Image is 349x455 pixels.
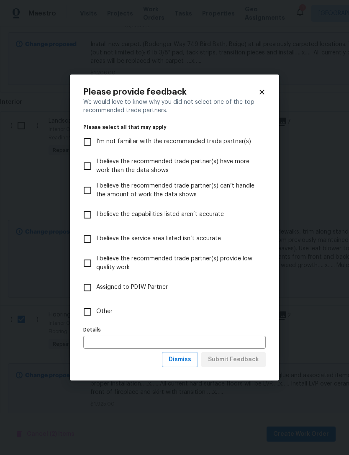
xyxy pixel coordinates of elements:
[162,352,198,368] button: Dismiss
[96,157,259,175] span: I believe the recommended trade partner(s) have more work than the data shows
[169,355,191,365] span: Dismiss
[96,234,221,243] span: I believe the service area listed isn’t accurate
[83,125,266,130] legend: Please select all that may apply
[96,283,168,292] span: Assigned to PD1W Partner
[83,98,266,115] div: We would love to know why you did not select one of the top recommended trade partners.
[83,88,258,96] h2: Please provide feedback
[96,182,259,199] span: I believe the recommended trade partner(s) can’t handle the amount of work the data shows
[83,327,266,332] label: Details
[96,254,259,272] span: I believe the recommended trade partner(s) provide low quality work
[96,307,113,316] span: Other
[96,137,251,146] span: I’m not familiar with the recommended trade partner(s)
[96,210,224,219] span: I believe the capabilities listed aren’t accurate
